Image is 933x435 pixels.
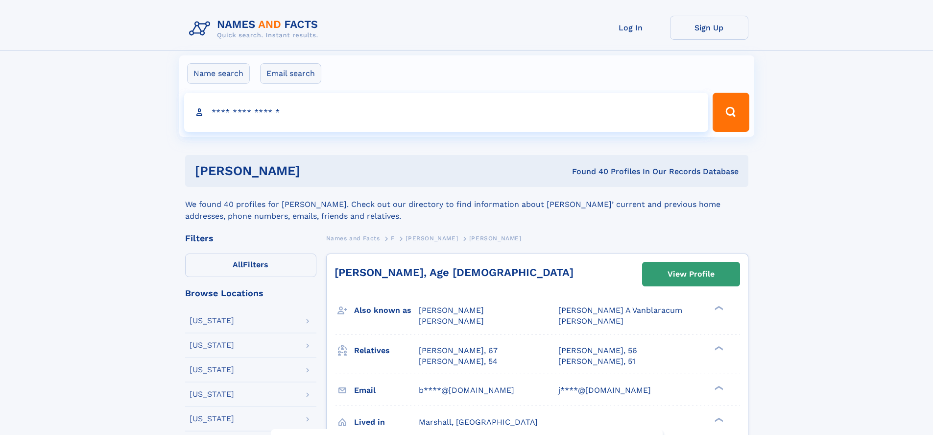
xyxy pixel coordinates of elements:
[354,342,419,359] h3: Relatives
[187,63,250,84] label: Name search
[712,305,724,311] div: ❯
[354,414,419,431] h3: Lived in
[419,306,484,315] span: [PERSON_NAME]
[185,187,748,222] div: We found 40 profiles for [PERSON_NAME]. Check out our directory to find information about [PERSON...
[469,235,522,242] span: [PERSON_NAME]
[419,356,498,367] a: [PERSON_NAME], 54
[195,165,436,177] h1: [PERSON_NAME]
[233,260,243,269] span: All
[419,417,538,427] span: Marshall, [GEOGRAPHIC_DATA]
[713,93,749,132] button: Search Button
[391,235,395,242] span: F
[190,317,234,325] div: [US_STATE]
[419,345,498,356] a: [PERSON_NAME], 67
[185,254,316,277] label: Filters
[436,166,739,177] div: Found 40 Profiles In Our Records Database
[558,306,682,315] span: [PERSON_NAME] A Vanblaracum
[391,232,395,244] a: F
[190,341,234,349] div: [US_STATE]
[354,382,419,399] h3: Email
[712,416,724,423] div: ❯
[670,16,748,40] a: Sign Up
[592,16,670,40] a: Log In
[185,16,326,42] img: Logo Names and Facts
[643,262,740,286] a: View Profile
[558,345,637,356] a: [PERSON_NAME], 56
[668,263,715,285] div: View Profile
[712,345,724,351] div: ❯
[419,316,484,326] span: [PERSON_NAME]
[260,63,321,84] label: Email search
[406,235,458,242] span: [PERSON_NAME]
[558,316,623,326] span: [PERSON_NAME]
[185,289,316,298] div: Browse Locations
[184,93,709,132] input: search input
[712,384,724,391] div: ❯
[190,390,234,398] div: [US_STATE]
[326,232,380,244] a: Names and Facts
[558,356,635,367] a: [PERSON_NAME], 51
[190,415,234,423] div: [US_STATE]
[190,366,234,374] div: [US_STATE]
[185,234,316,243] div: Filters
[354,302,419,319] h3: Also known as
[406,232,458,244] a: [PERSON_NAME]
[335,266,574,279] a: [PERSON_NAME], Age [DEMOGRAPHIC_DATA]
